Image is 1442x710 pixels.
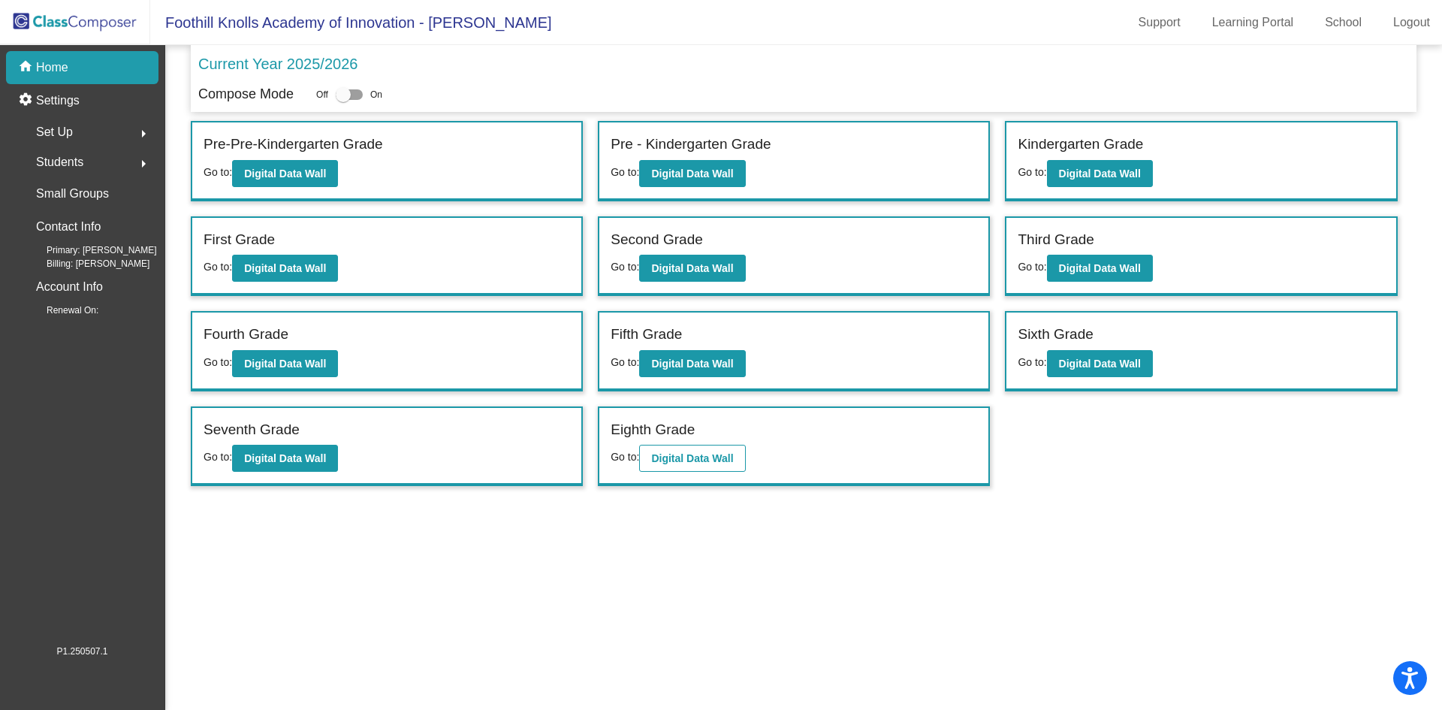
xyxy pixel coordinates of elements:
button: Digital Data Wall [232,160,338,187]
span: Primary: [PERSON_NAME] [23,243,157,257]
p: Settings [36,92,80,110]
p: Contact Info [36,216,101,237]
span: Go to: [611,356,639,368]
button: Digital Data Wall [1047,350,1153,377]
button: Digital Data Wall [639,255,745,282]
button: Digital Data Wall [232,255,338,282]
a: Support [1127,11,1193,35]
p: Current Year 2025/2026 [198,53,357,75]
button: Digital Data Wall [1047,160,1153,187]
b: Digital Data Wall [651,452,733,464]
mat-icon: home [18,59,36,77]
b: Digital Data Wall [651,168,733,180]
b: Digital Data Wall [1059,358,1141,370]
b: Digital Data Wall [1059,168,1141,180]
button: Digital Data Wall [639,445,745,472]
button: Digital Data Wall [639,350,745,377]
a: Logout [1381,11,1442,35]
span: Foothill Knolls Academy of Innovation - [PERSON_NAME] [150,11,552,35]
mat-icon: arrow_right [134,125,152,143]
p: Small Groups [36,183,109,204]
b: Digital Data Wall [244,262,326,274]
span: Billing: [PERSON_NAME] [23,257,149,270]
b: Digital Data Wall [651,358,733,370]
span: Students [36,152,83,173]
p: Home [36,59,68,77]
span: Go to: [611,166,639,178]
b: Digital Data Wall [244,168,326,180]
label: Eighth Grade [611,419,695,441]
span: Off [316,88,328,101]
label: Sixth Grade [1018,324,1093,346]
span: Go to: [204,261,232,273]
label: Second Grade [611,229,703,251]
span: Go to: [204,356,232,368]
label: Pre-Pre-Kindergarten Grade [204,134,383,156]
button: Digital Data Wall [639,160,745,187]
label: Seventh Grade [204,419,300,441]
a: Learning Portal [1200,11,1306,35]
span: Go to: [204,166,232,178]
span: Go to: [1018,166,1046,178]
label: First Grade [204,229,275,251]
label: Kindergarten Grade [1018,134,1143,156]
button: Digital Data Wall [232,445,338,472]
span: Set Up [36,122,73,143]
span: Go to: [611,261,639,273]
b: Digital Data Wall [244,358,326,370]
p: Account Info [36,276,103,298]
button: Digital Data Wall [1047,255,1153,282]
span: Go to: [1018,261,1046,273]
span: Renewal On: [23,304,98,317]
label: Pre - Kindergarten Grade [611,134,771,156]
b: Digital Data Wall [651,262,733,274]
label: Fifth Grade [611,324,682,346]
span: Go to: [1018,356,1046,368]
b: Digital Data Wall [1059,262,1141,274]
mat-icon: arrow_right [134,155,152,173]
a: School [1313,11,1374,35]
b: Digital Data Wall [244,452,326,464]
label: Third Grade [1018,229,1094,251]
p: Compose Mode [198,84,294,104]
label: Fourth Grade [204,324,288,346]
mat-icon: settings [18,92,36,110]
span: Go to: [611,451,639,463]
span: Go to: [204,451,232,463]
span: On [370,88,382,101]
button: Digital Data Wall [232,350,338,377]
